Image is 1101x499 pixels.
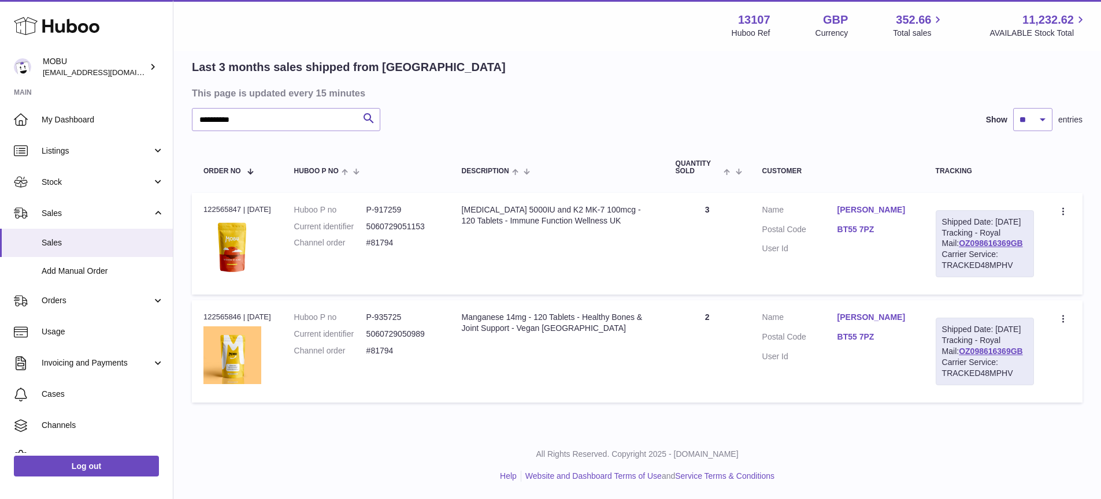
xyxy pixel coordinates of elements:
[43,68,170,77] span: [EMAIL_ADDRESS][DOMAIN_NAME]
[42,326,164,337] span: Usage
[42,389,164,400] span: Cases
[664,300,751,402] td: 2
[1022,12,1074,28] span: 11,232.62
[366,237,439,248] dd: #81794
[837,224,913,235] a: BT55 7PZ
[989,12,1087,39] a: 11,232.62 AVAILABLE Stock Total
[366,312,439,323] dd: P-935725
[192,87,1080,99] h3: This page is updated every 15 minutes
[762,351,837,362] dt: User Id
[42,177,152,188] span: Stock
[986,114,1007,125] label: Show
[42,208,152,219] span: Sales
[42,146,152,157] span: Listings
[366,221,439,232] dd: 5060729051153
[43,56,147,78] div: MOBU
[14,456,159,476] a: Log out
[203,167,241,175] span: Order No
[664,193,751,295] td: 3
[294,237,366,248] dt: Channel order
[183,449,1092,460] p: All Rights Reserved. Copyright 2025 - [DOMAIN_NAME]
[936,210,1034,277] div: Tracking - Royal Mail:
[525,471,662,481] a: Website and Dashboard Terms of Use
[959,239,1023,248] a: OZ098616369GB
[837,312,913,323] a: [PERSON_NAME]
[462,312,653,334] div: Manganese 14mg - 120 Tablets - Healthy Bones & Joint Support - Vegan [GEOGRAPHIC_DATA]
[294,312,366,323] dt: Huboo P no
[675,471,774,481] a: Service Terms & Conditions
[203,218,261,276] img: $_57.PNG
[42,451,164,462] span: Settings
[837,332,913,342] a: BT55 7PZ
[366,204,439,215] dd: P-917259
[762,167,913,175] div: Customer
[823,12,848,28] strong: GBP
[989,28,1087,39] span: AVAILABLE Stock Total
[762,243,837,254] dt: User Id
[896,12,931,28] span: 352.66
[366,345,439,356] dd: #81794
[1058,114,1083,125] span: entries
[203,326,261,384] img: $_57.PNG
[676,160,721,175] span: Quantity Sold
[942,324,1028,335] div: Shipped Date: [DATE]
[42,114,164,125] span: My Dashboard
[500,471,517,481] a: Help
[462,167,509,175] span: Description
[366,329,439,340] dd: 5060729050989
[837,204,913,215] a: [PERSON_NAME]
[738,12,770,28] strong: 13107
[42,295,152,306] span: Orders
[936,167,1034,175] div: Tracking
[294,204,366,215] dt: Huboo P no
[893,12,944,39] a: 352.66 Total sales
[732,28,770,39] div: Huboo Ref
[936,318,1034,385] div: Tracking - Royal Mail:
[294,167,339,175] span: Huboo P no
[294,221,366,232] dt: Current identifier
[521,471,774,482] li: and
[893,28,944,39] span: Total sales
[14,58,31,76] img: mo@mobu.co.uk
[42,237,164,248] span: Sales
[942,217,1028,228] div: Shipped Date: [DATE]
[942,357,1028,379] div: Carrier Service: TRACKED48MPHV
[815,28,848,39] div: Currency
[192,59,506,75] h2: Last 3 months sales shipped from [GEOGRAPHIC_DATA]
[762,204,837,218] dt: Name
[462,204,653,226] div: [MEDICAL_DATA] 5000IU and K2 MK-7 100mcg - 120 Tablets - Immune Function Wellness UK
[942,249,1028,271] div: Carrier Service: TRACKED48MPHV
[294,345,366,356] dt: Channel order
[42,420,164,431] span: Channels
[762,224,837,238] dt: Postal Code
[959,347,1023,356] a: OZ098616369GB
[42,358,152,368] span: Invoicing and Payments
[762,332,837,345] dt: Postal Code
[203,204,271,215] div: 122565847 | [DATE]
[294,329,366,340] dt: Current identifier
[42,266,164,277] span: Add Manual Order
[203,312,271,322] div: 122565846 | [DATE]
[762,312,837,326] dt: Name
